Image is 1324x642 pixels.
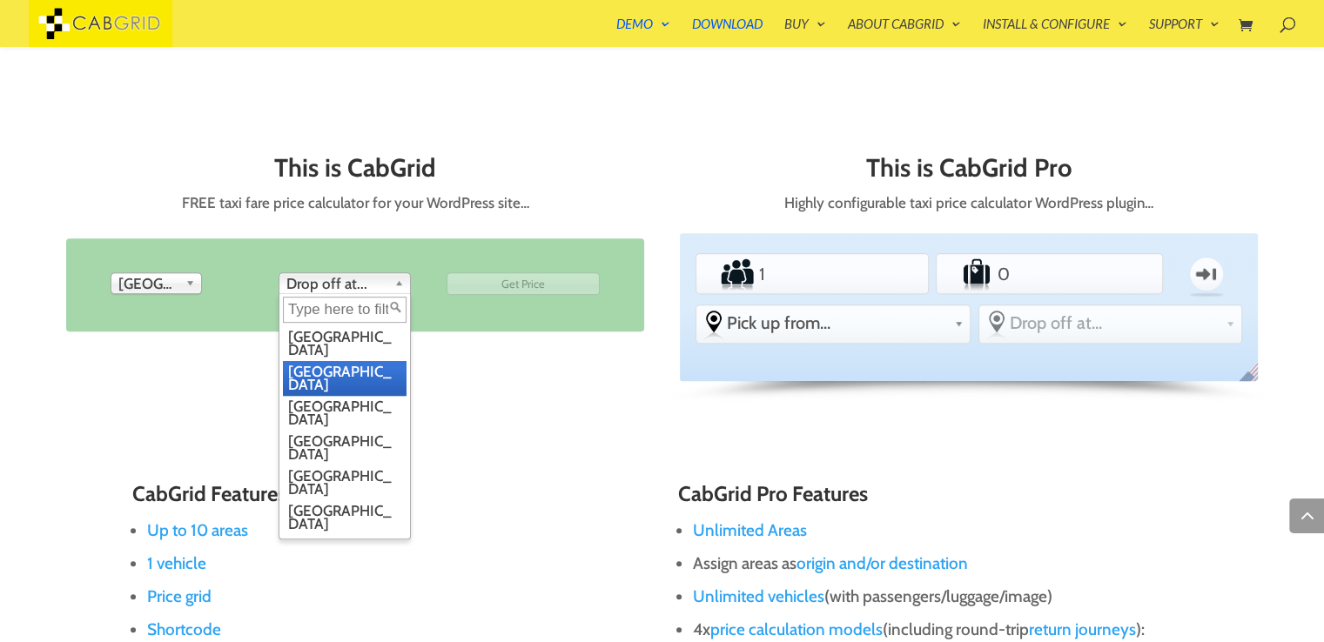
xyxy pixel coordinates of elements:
[118,273,178,294] span: [GEOGRAPHIC_DATA]
[698,257,755,291] label: Number of Passengers
[1234,360,1270,397] span: English
[678,483,1192,514] h3: CabGrid Pro Features
[693,520,807,540] a: Unlimited Areas
[784,17,826,47] a: Buy
[147,619,221,639] a: Shortcode
[147,520,248,540] a: Up to 10 areas
[696,305,971,340] div: Select the place the starting address falls within
[693,586,824,606] a: Unlimited vehicles
[1029,619,1136,639] a: return journeys
[283,431,407,465] li: [GEOGRAPHIC_DATA]
[283,465,407,500] li: [GEOGRAPHIC_DATA]
[283,396,407,431] li: [GEOGRAPHIC_DATA]
[447,272,600,295] input: Get Price
[147,586,212,606] a: Price grid
[680,154,1258,191] h2: This is CabGrid Pro
[692,17,763,47] a: Download
[1010,312,1220,333] span: Drop off at...
[1173,249,1240,299] label: One-way
[848,17,961,47] a: About CabGrid
[286,273,387,294] span: Drop off at...
[755,257,868,291] input: Number of Passengers
[279,272,411,294] div: Drop off
[939,257,994,291] label: Number of Suitcases
[983,17,1127,47] a: Install & Configure
[29,12,172,30] a: CabGrid Taxi Plugin
[994,257,1105,291] input: Number of Suitcases
[283,326,407,361] li: [GEOGRAPHIC_DATA]
[727,312,948,333] span: Pick up from...
[693,547,1192,580] li: Assign areas as
[283,500,407,535] li: [GEOGRAPHIC_DATA]
[616,17,670,47] a: Demo
[66,154,644,191] h2: This is CabGrid
[693,580,1192,613] li: (with passengers/luggage/image)
[796,553,968,573] a: origin and/or destination
[147,553,206,573] a: 1 vehicle
[283,361,407,396] li: [GEOGRAPHIC_DATA]
[132,483,646,514] h3: CabGrid Features
[283,297,407,323] input: Type here to filter list...
[680,191,1258,216] p: Highly configurable taxi price calculator WordPress plugin…
[111,272,202,294] div: Pick up
[979,305,1242,340] div: Select the place the destination address is within
[710,619,883,639] a: price calculation models
[1149,17,1220,47] a: Support
[66,191,644,216] p: FREE taxi fare price calculator for your WordPress site…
